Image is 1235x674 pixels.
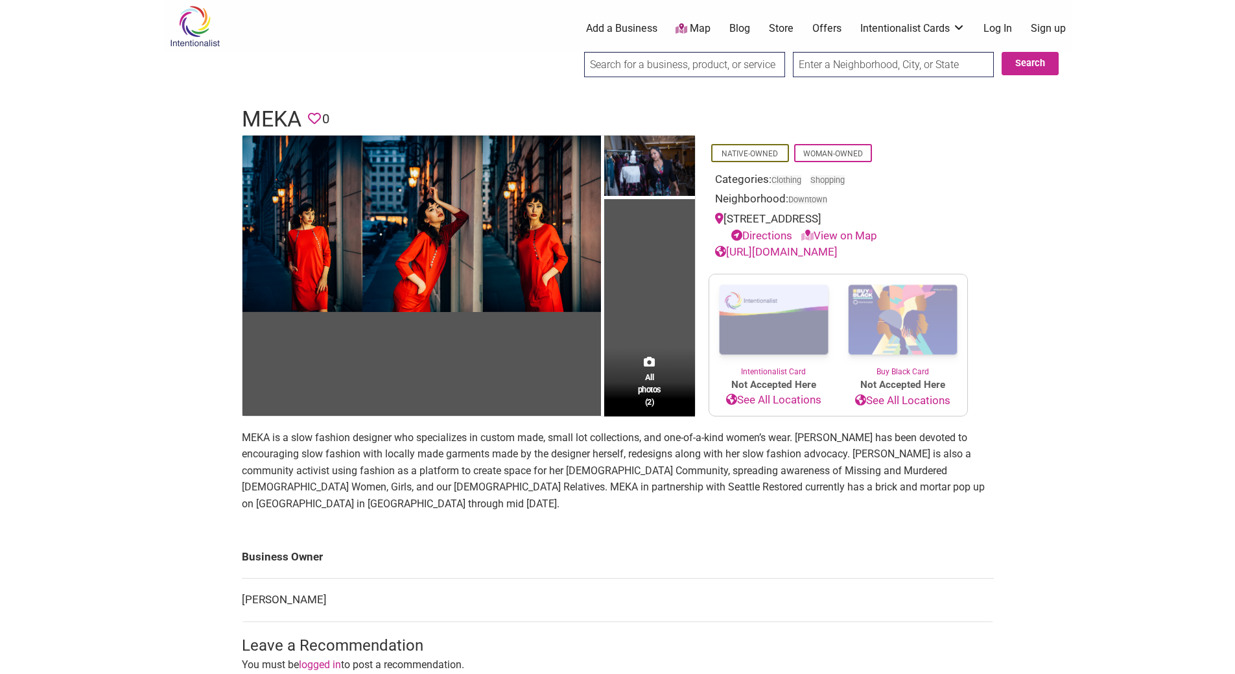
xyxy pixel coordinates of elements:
span: Downtown [788,196,827,204]
img: MEKA [604,136,695,199]
span: 0 [322,109,329,129]
a: [URL][DOMAIN_NAME] [715,245,838,258]
a: Clothing [771,175,801,185]
input: Search for a business, product, or service [584,52,785,77]
a: See All Locations [709,392,838,409]
h1: MEKA [242,104,301,135]
p: You must be to post a recommendation. [242,656,994,673]
div: [STREET_ADDRESS] [715,211,961,244]
span: All photos (2) [638,371,661,408]
img: Intentionalist [164,5,226,47]
div: Neighborhood: [715,191,961,211]
a: Map [676,21,711,36]
a: Directions [731,229,792,242]
button: Search [1002,52,1059,75]
img: MEKA [242,136,601,312]
a: See All Locations [838,392,967,409]
a: Native-Owned [722,149,778,158]
h3: Leave a Recommendation [242,635,994,657]
td: [PERSON_NAME] [242,579,994,622]
img: Intentionalist Card [709,274,838,366]
a: Log In [983,21,1012,36]
input: Enter a Neighborhood, City, or State [793,52,994,77]
a: Woman-Owned [803,149,863,158]
a: Intentionalist Card [709,274,838,378]
a: View on Map [801,229,877,242]
td: Business Owner [242,536,994,579]
span: Not Accepted Here [838,378,967,392]
div: Categories: [715,171,961,191]
a: Shopping [810,175,845,185]
a: Sign up [1031,21,1066,36]
span: Not Accepted Here [709,378,838,392]
a: Offers [812,21,841,36]
p: MEKA is a slow fashion designer who specializes in custom made, small lot collections, and one-of... [242,429,994,512]
img: Buy Black Card [838,274,967,367]
a: logged in [299,658,341,671]
a: Blog [729,21,750,36]
a: Add a Business [586,21,657,36]
a: Buy Black Card [838,274,967,378]
a: Intentionalist Cards [860,21,965,36]
a: Store [769,21,794,36]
